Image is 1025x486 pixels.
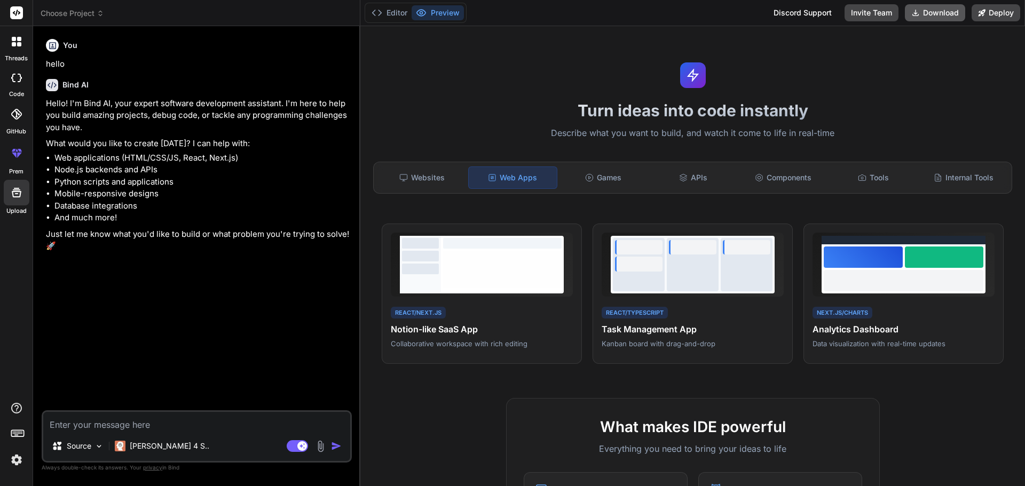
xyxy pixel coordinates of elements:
h6: Bind AI [62,79,89,90]
p: What would you like to create [DATE]? I can help with: [46,138,350,150]
div: Discord Support [767,4,838,21]
div: React/Next.js [391,307,446,319]
img: Claude 4 Sonnet [115,441,125,451]
img: icon [331,441,342,451]
h1: Turn ideas into code instantly [367,101,1019,120]
label: code [9,90,24,99]
li: Mobile-responsive designs [54,188,350,200]
div: Internal Tools [919,166,1007,189]
img: settings [7,451,26,469]
h4: Analytics Dashboard [813,323,995,336]
p: Just let me know what you'd like to build or what problem you're trying to solve! 🚀 [46,228,350,252]
h2: What makes IDE powerful [524,416,862,438]
li: Database integrations [54,200,350,212]
p: Describe what you want to build, and watch it come to life in real-time [367,126,1019,140]
div: Next.js/Charts [813,307,872,319]
h6: You [63,40,77,51]
label: prem [9,167,23,176]
div: Web Apps [468,166,557,189]
h4: Notion-like SaaS App [391,323,573,336]
button: Editor [367,5,412,20]
p: Kanban board with drag-and-drop [602,339,784,348]
span: privacy [143,464,162,471]
li: Node.js backends and APIs [54,164,350,176]
div: Components [739,166,827,189]
label: threads [5,54,28,63]
button: Invite Team [845,4,898,21]
li: Python scripts and applications [54,176,350,188]
p: hello [46,58,350,70]
img: attachment [314,440,327,452]
p: Data visualization with real-time updates [813,339,995,348]
p: Collaborative workspace with rich editing [391,339,573,348]
label: GitHub [6,127,26,136]
div: Tools [830,166,918,189]
div: Games [559,166,648,189]
h4: Task Management App [602,323,784,336]
button: Preview [412,5,464,20]
img: Pick Models [94,442,104,451]
div: APIs [649,166,737,189]
div: Websites [378,166,466,189]
p: Everything you need to bring your ideas to life [524,442,862,455]
li: And much more! [54,212,350,224]
li: Web applications (HTML/CSS/JS, React, Next.js) [54,152,350,164]
p: [PERSON_NAME] 4 S.. [130,441,209,451]
p: Always double-check its answers. Your in Bind [42,463,352,473]
span: Choose Project [41,8,104,19]
div: React/TypeScript [602,307,668,319]
label: Upload [6,206,27,216]
button: Deploy [972,4,1020,21]
button: Download [905,4,965,21]
p: Source [67,441,91,451]
p: Hello! I'm Bind AI, your expert software development assistant. I'm here to help you build amazin... [46,98,350,134]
